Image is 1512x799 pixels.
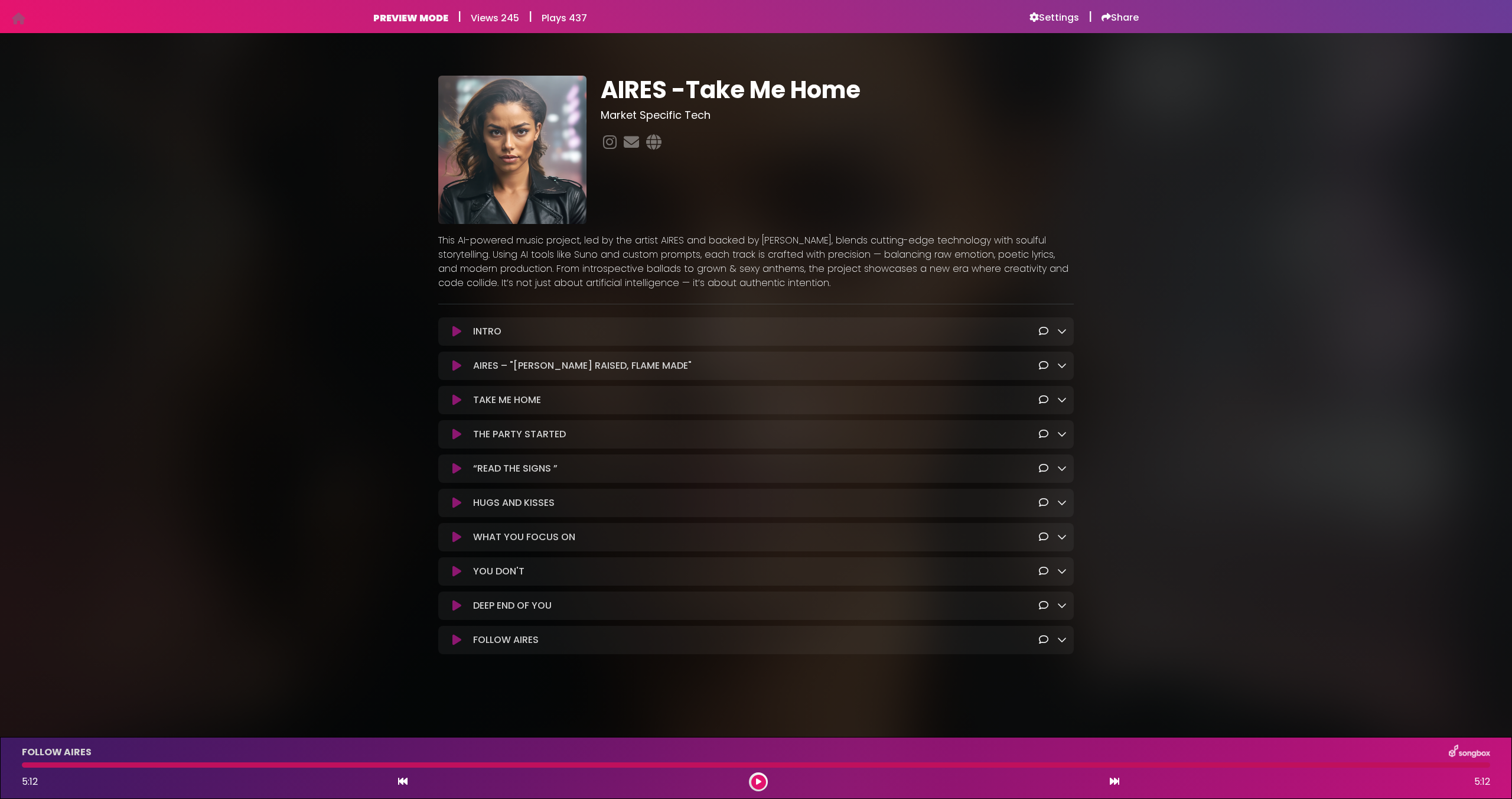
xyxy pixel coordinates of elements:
[601,109,1074,122] h3: Market Specific Tech
[458,9,461,24] h5: |
[1029,12,1079,24] a: Settings
[1102,12,1139,24] a: Share
[542,12,587,24] h6: Plays 437
[473,496,555,510] p: HUGS AND KISSES
[473,633,539,647] p: FOLLOW AIRES
[473,393,541,407] p: TAKE ME HOME
[529,9,532,24] h5: |
[473,427,566,441] p: THE PARTY STARTED
[473,564,524,579] p: YOU DON'T
[373,12,448,24] h6: PREVIEW MODE
[473,599,552,613] p: DEEP END OF YOU
[473,359,692,373] p: AIRES – "[PERSON_NAME] RAISED, FLAME MADE"
[1089,9,1092,24] h5: |
[473,462,558,476] p: “READ THE SIGNS ”
[473,530,575,544] p: WHAT YOU FOCUS ON
[601,76,1074,104] h1: AIRES -Take Me Home
[471,12,519,24] h6: Views 245
[438,76,586,224] img: nY8tuuUUROaZ0ycu6YtA
[438,233,1074,290] p: This AI-powered music project, led by the artist AIRES and backed by [PERSON_NAME], blends cuttin...
[473,324,501,339] p: INTRO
